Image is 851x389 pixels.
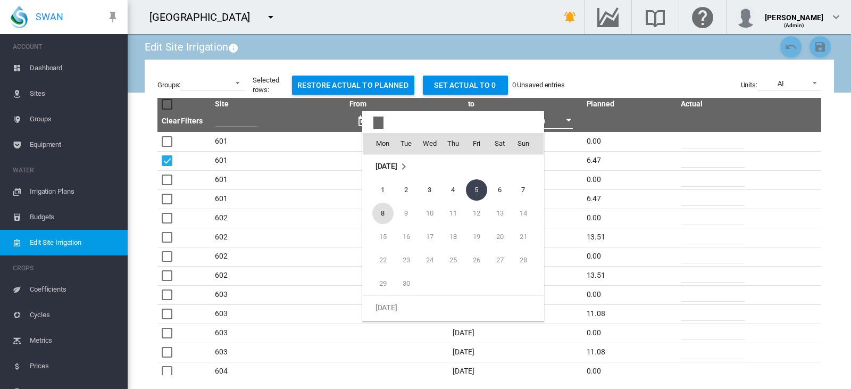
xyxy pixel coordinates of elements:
[418,225,441,249] td: Wednesday September 17 2025
[376,162,397,170] span: [DATE]
[488,249,512,272] td: Saturday September 27 2025
[363,202,544,225] tr: Week 2
[443,179,464,201] span: 4
[363,272,395,296] td: Monday September 29 2025
[363,249,395,272] td: Monday September 22 2025
[395,178,418,202] td: Tuesday September 2 2025
[363,133,544,321] md-calendar: Calendar
[488,202,512,225] td: Saturday September 13 2025
[395,133,418,154] th: Tue
[363,272,544,296] tr: Week 5
[513,179,534,201] span: 7
[419,179,440,201] span: 3
[363,225,544,249] tr: Week 3
[512,178,544,202] td: Sunday September 7 2025
[363,202,395,225] td: Monday September 8 2025
[488,178,512,202] td: Saturday September 6 2025
[489,179,511,201] span: 6
[488,133,512,154] th: Sat
[372,203,394,224] span: 8
[363,249,544,272] tr: Week 4
[395,202,418,225] td: Tuesday September 9 2025
[396,179,417,201] span: 2
[441,202,465,225] td: Thursday September 11 2025
[441,225,465,249] td: Thursday September 18 2025
[363,295,544,319] tr: Week undefined
[363,133,395,154] th: Mon
[363,225,395,249] td: Monday September 15 2025
[441,249,465,272] td: Thursday September 25 2025
[363,178,395,202] td: Monday September 1 2025
[395,249,418,272] td: Tuesday September 23 2025
[418,202,441,225] td: Wednesday September 10 2025
[376,303,397,311] span: [DATE]
[418,249,441,272] td: Wednesday September 24 2025
[372,179,394,201] span: 1
[395,225,418,249] td: Tuesday September 16 2025
[465,202,488,225] td: Friday September 12 2025
[512,202,544,225] td: Sunday September 14 2025
[465,178,488,202] td: Friday September 5 2025
[512,225,544,249] td: Sunday September 21 2025
[465,249,488,272] td: Friday September 26 2025
[418,178,441,202] td: Wednesday September 3 2025
[465,225,488,249] td: Friday September 19 2025
[363,154,544,178] tr: Week undefined
[512,133,544,154] th: Sun
[466,179,487,201] span: 5
[363,154,544,178] td: September 2025
[488,225,512,249] td: Saturday September 20 2025
[363,178,544,202] tr: Week 1
[395,272,418,296] td: Tuesday September 30 2025
[418,133,441,154] th: Wed
[512,249,544,272] td: Sunday September 28 2025
[465,133,488,154] th: Fri
[441,133,465,154] th: Thu
[441,178,465,202] td: Thursday September 4 2025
